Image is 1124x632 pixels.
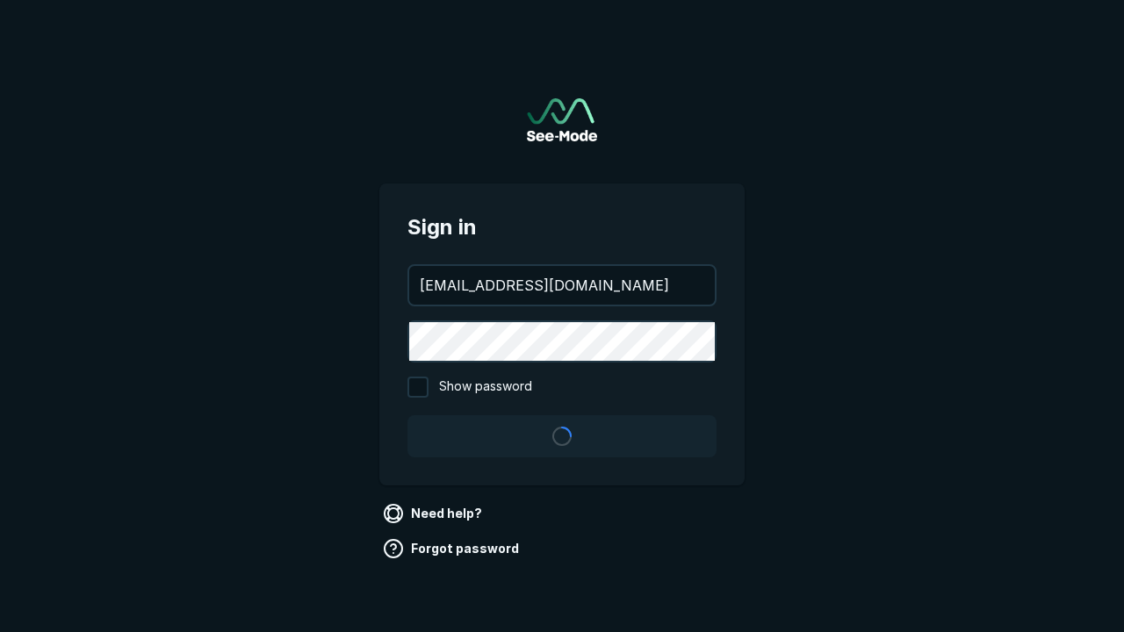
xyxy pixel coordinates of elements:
img: See-Mode Logo [527,98,597,141]
span: Show password [439,377,532,398]
a: Need help? [379,499,489,528]
input: your@email.com [409,266,715,305]
a: Go to sign in [527,98,597,141]
a: Forgot password [379,535,526,563]
span: Sign in [407,212,717,243]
